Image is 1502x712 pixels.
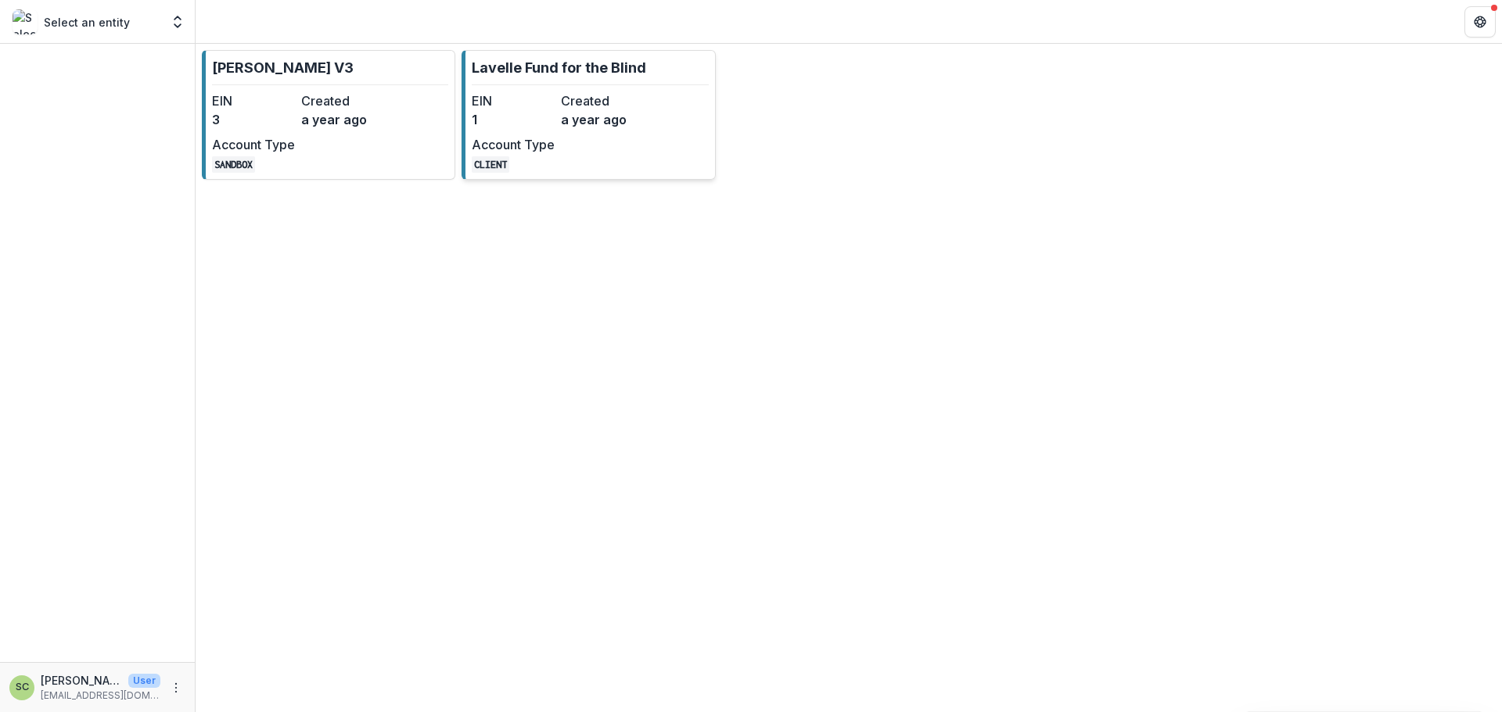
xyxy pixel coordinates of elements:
[561,91,644,110] dt: Created
[472,135,555,154] dt: Account Type
[561,110,644,129] dd: a year ago
[212,110,295,129] dd: 3
[472,156,509,173] code: CLIENT
[472,57,646,78] p: Lavelle Fund for the Blind
[128,674,160,688] p: User
[16,682,29,692] div: Sandra Ching
[301,110,384,129] dd: a year ago
[167,6,189,38] button: Open entity switcher
[41,672,122,689] p: [PERSON_NAME]
[472,91,555,110] dt: EIN
[212,57,354,78] p: [PERSON_NAME] V3
[301,91,384,110] dt: Created
[202,50,455,180] a: [PERSON_NAME] V3EIN3Createda year agoAccount TypeSANDBOX
[462,50,715,180] a: Lavelle Fund for the BlindEIN1Createda year agoAccount TypeCLIENT
[212,156,255,173] code: SANDBOX
[212,135,295,154] dt: Account Type
[1464,6,1496,38] button: Get Help
[41,689,160,703] p: [EMAIL_ADDRESS][DOMAIN_NAME]
[44,14,130,30] p: Select an entity
[13,9,38,34] img: Select an entity
[212,91,295,110] dt: EIN
[472,110,555,129] dd: 1
[167,678,185,697] button: More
